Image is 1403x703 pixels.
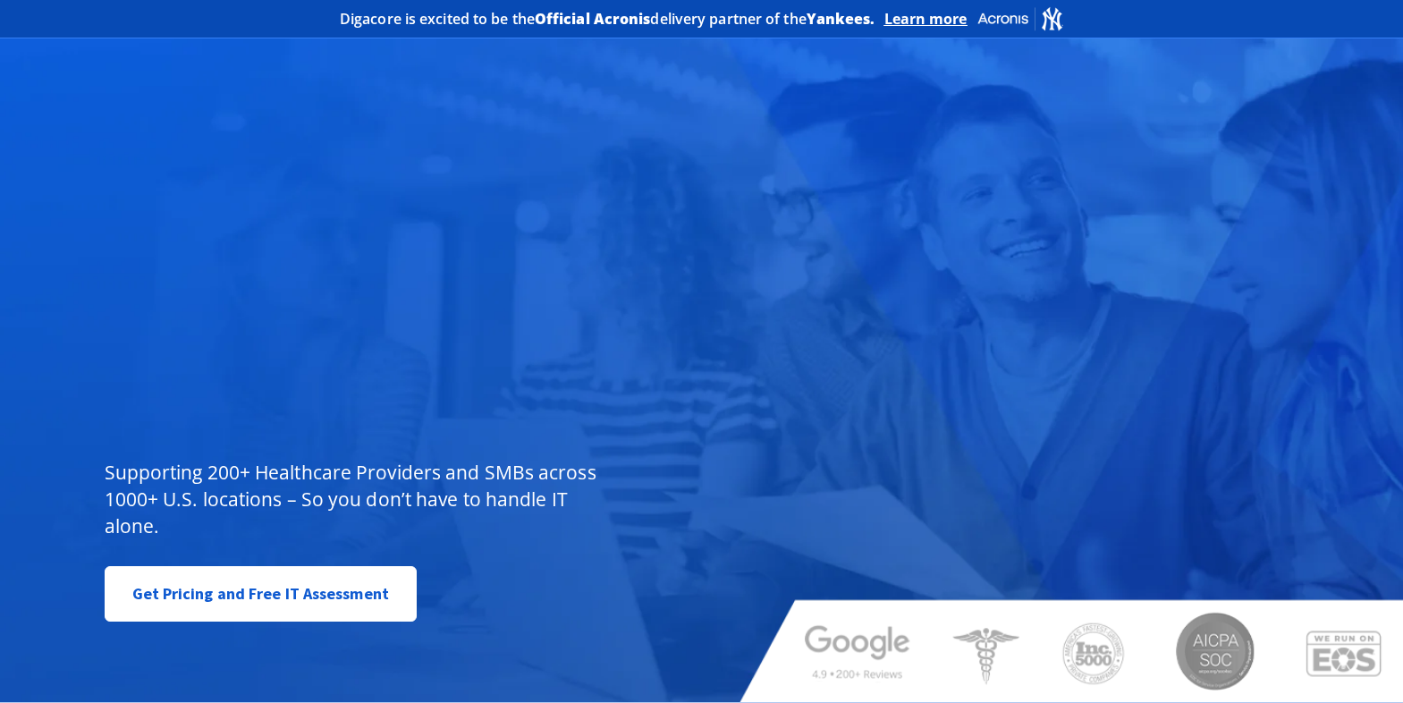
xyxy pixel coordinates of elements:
img: Acronis [976,5,1064,31]
p: Supporting 200+ Healthcare Providers and SMBs across 1000+ U.S. locations – So you don’t have to ... [105,459,604,539]
span: Get Pricing and Free IT Assessment [132,576,389,612]
a: Get Pricing and Free IT Assessment [105,566,417,622]
b: Yankees. [807,9,875,29]
a: Learn more [884,10,968,28]
b: Official Acronis [535,9,651,29]
h2: Digacore is excited to be the delivery partner of the [340,12,875,26]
